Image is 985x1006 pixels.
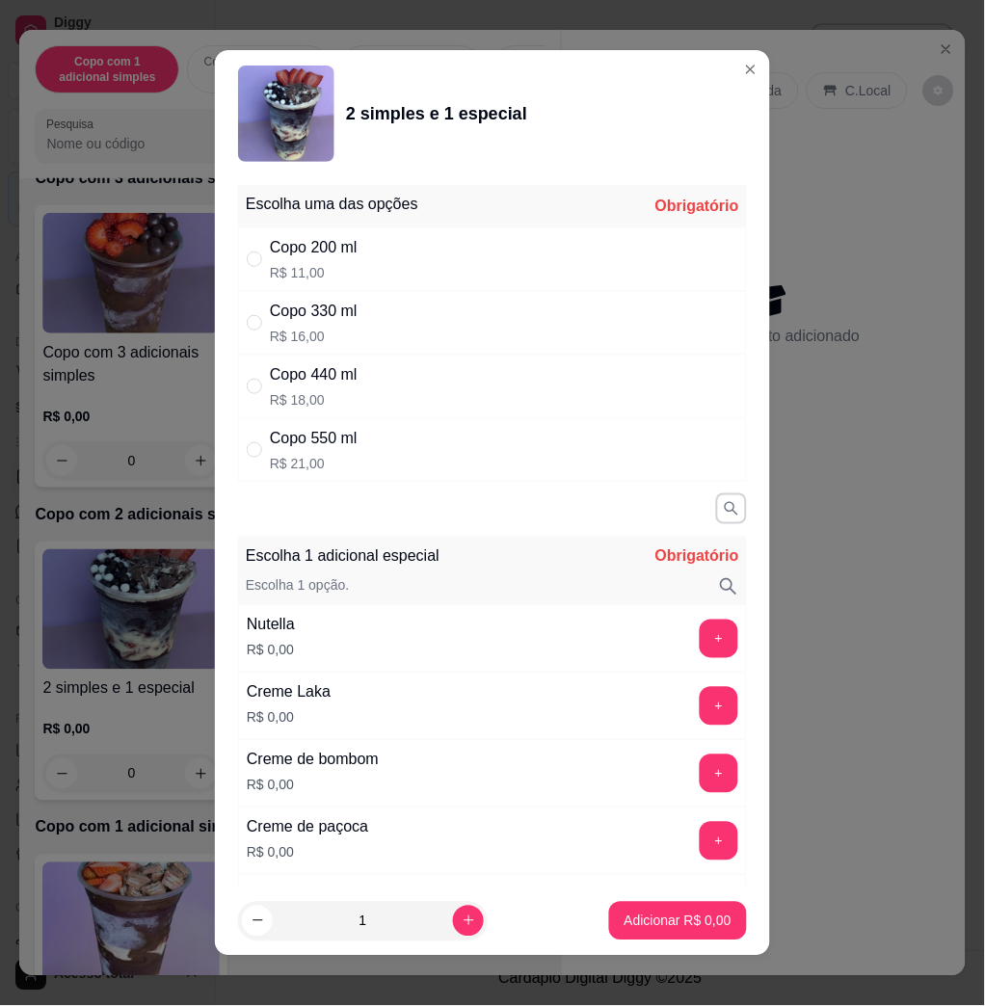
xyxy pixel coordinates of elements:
div: Copo 550 ml [270,427,358,450]
div: Creme de bombom [247,749,379,772]
p: Escolha 1 adicional especial [246,545,439,569]
div: Escolha uma das opções [246,193,418,216]
img: product-image [238,66,334,162]
button: increase-product-quantity [453,906,484,937]
button: add [700,687,738,726]
div: Obrigatório [655,195,739,218]
button: Close [735,54,766,85]
div: Copo 200 ml [270,236,358,259]
p: R$ 0,00 [247,843,368,862]
p: R$ 16,00 [270,327,358,346]
p: Adicionar R$ 0,00 [625,912,732,931]
div: Creme de bis branco [247,884,390,907]
p: R$ 0,00 [247,708,331,728]
p: R$ 0,00 [247,641,295,660]
p: Escolha 1 opção. [246,576,349,597]
div: Copo 440 ml [270,363,358,386]
p: R$ 18,00 [270,390,358,410]
button: decrease-product-quantity [242,906,273,937]
p: R$ 0,00 [247,776,379,795]
div: Nutella [247,614,295,637]
button: add [700,754,738,793]
div: Creme Laka [247,681,331,704]
p: Obrigatório [655,545,739,569]
button: add [700,822,738,860]
div: 2 simples e 1 especial [346,100,527,127]
div: Creme de paçoca [247,816,368,839]
p: R$ 21,00 [270,454,358,473]
button: Adicionar R$ 0,00 [609,902,747,940]
button: add [700,620,738,658]
div: Copo 330 ml [270,300,358,323]
p: R$ 11,00 [270,263,358,282]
